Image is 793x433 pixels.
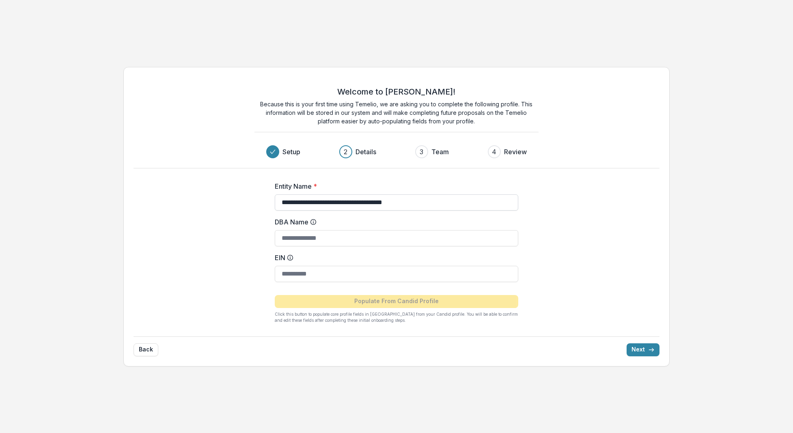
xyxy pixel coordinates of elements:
[344,147,347,157] div: 2
[275,181,513,191] label: Entity Name
[356,147,376,157] h3: Details
[504,147,527,157] h3: Review
[492,147,496,157] div: 4
[275,311,518,323] p: Click this button to populate core profile fields in [GEOGRAPHIC_DATA] from your Candid profile. ...
[275,253,513,263] label: EIN
[134,343,158,356] button: Back
[420,147,423,157] div: 3
[337,87,455,97] h2: Welcome to [PERSON_NAME]!
[275,295,518,308] button: Populate From Candid Profile
[266,145,527,158] div: Progress
[254,100,539,125] p: Because this is your first time using Temelio, we are asking you to complete the following profil...
[282,147,300,157] h3: Setup
[627,343,659,356] button: Next
[275,217,513,227] label: DBA Name
[431,147,449,157] h3: Team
